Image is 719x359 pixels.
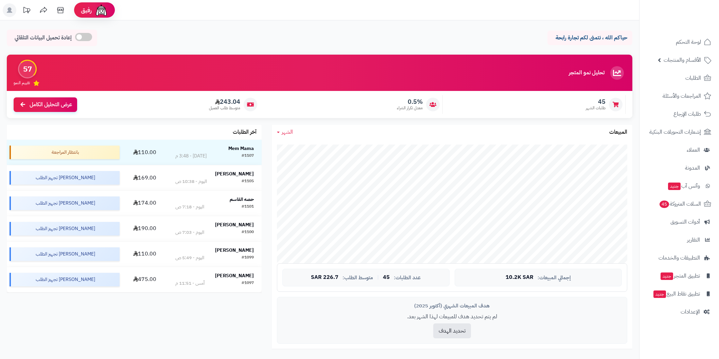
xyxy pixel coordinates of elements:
span: جديد [668,183,681,190]
span: | [377,275,379,280]
div: اليوم - 5:49 ص [175,254,204,261]
td: 110.00 [122,140,168,165]
strong: حصه القاسم [230,196,254,203]
h3: آخر الطلبات [233,129,257,135]
span: العملاء [687,145,700,155]
a: تحديثات المنصة [18,3,35,19]
button: تحديد الهدف [433,323,471,338]
span: متوسط الطلب: [343,275,373,281]
div: اليوم - 7:03 ص [175,229,204,236]
a: السلات المتروكة45 [644,196,715,212]
span: إعادة تحميل البيانات التلقائي [15,34,72,42]
span: التقارير [687,235,700,245]
span: 45 [383,275,390,281]
span: أدوات التسويق [670,217,700,227]
span: طلبات الإرجاع [673,109,701,119]
strong: [PERSON_NAME] [215,247,254,254]
div: بانتظار المراجعة [10,146,120,159]
div: #1099 [242,254,254,261]
span: السلات المتروكة [659,199,701,209]
strong: [PERSON_NAME] [215,272,254,279]
strong: [PERSON_NAME] [215,170,254,177]
span: الإعدادات [681,307,700,317]
div: [PERSON_NAME] تجهيز الطلب [10,196,120,210]
a: طلبات الإرجاع [644,106,715,122]
span: الطلبات [685,73,701,83]
strong: Mem Mama [228,145,254,152]
span: 243.04 [209,98,240,106]
a: المراجعات والأسئلة [644,88,715,104]
div: [PERSON_NAME] تجهيز الطلب [10,222,120,235]
span: تطبيق نقاط البيع [653,289,700,299]
a: أدوات التسويق [644,214,715,230]
span: 0.5% [397,98,423,106]
span: متوسط طلب العميل [209,105,240,111]
a: المدونة [644,160,715,176]
span: عرض التحليل الكامل [30,101,72,109]
img: ai-face.png [94,3,108,17]
span: إشعارات التحويلات البنكية [649,127,701,137]
a: الشهر [277,128,293,136]
div: اليوم - 10:38 ص [175,178,207,185]
div: [PERSON_NAME] تجهيز الطلب [10,247,120,261]
span: معدل تكرار الشراء [397,105,423,111]
a: وآتس آبجديد [644,178,715,194]
div: أمس - 11:51 م [175,280,205,287]
td: 169.00 [122,165,168,190]
div: #1105 [242,178,254,185]
span: لوحة التحكم [676,37,701,47]
span: 10.2K SAR [506,275,533,281]
span: المراجعات والأسئلة [663,91,701,101]
td: 475.00 [122,267,168,292]
span: 45 [660,201,669,208]
td: 110.00 [122,242,168,267]
div: [PERSON_NAME] تجهيز الطلب [10,273,120,286]
span: تطبيق المتجر [660,271,700,281]
span: جديد [661,272,673,280]
span: طلبات الشهر [586,105,606,111]
a: التقارير [644,232,715,248]
div: #1097 [242,280,254,287]
a: التطبيقات والخدمات [644,250,715,266]
span: تقييم النمو [14,80,30,86]
td: 190.00 [122,216,168,241]
div: #1100 [242,229,254,236]
span: رفيق [81,6,92,14]
a: الإعدادات [644,304,715,320]
p: حياكم الله ، نتمنى لكم تجارة رابحة [553,34,627,42]
p: لم يتم تحديد هدف للمبيعات لهذا الشهر بعد. [282,313,622,321]
div: اليوم - 7:18 ص [175,204,204,210]
a: إشعارات التحويلات البنكية [644,124,715,140]
span: المدونة [685,163,700,173]
img: logo-2.png [673,15,713,29]
a: العملاء [644,142,715,158]
div: هدف المبيعات الشهري (أكتوبر 2025) [282,302,622,309]
div: #1101 [242,204,254,210]
a: تطبيق المتجرجديد [644,268,715,284]
td: 174.00 [122,191,168,216]
span: عدد الطلبات: [394,275,421,281]
a: لوحة التحكم [644,34,715,50]
strong: [PERSON_NAME] [215,221,254,228]
span: 45 [586,98,606,106]
span: التطبيقات والخدمات [659,253,700,263]
span: الشهر [282,128,293,136]
span: وآتس آب [667,181,700,191]
span: إجمالي المبيعات: [538,275,571,281]
a: تطبيق نقاط البيعجديد [644,286,715,302]
div: #1107 [242,153,254,159]
span: 226.7 SAR [311,275,338,281]
a: عرض التحليل الكامل [14,97,77,112]
a: الطلبات [644,70,715,86]
h3: تحليل نمو المتجر [569,70,604,76]
div: [DATE] - 3:48 م [175,153,207,159]
span: جديد [653,290,666,298]
h3: المبيعات [609,129,627,135]
div: [PERSON_NAME] تجهيز الطلب [10,171,120,185]
span: الأقسام والمنتجات [664,55,701,65]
